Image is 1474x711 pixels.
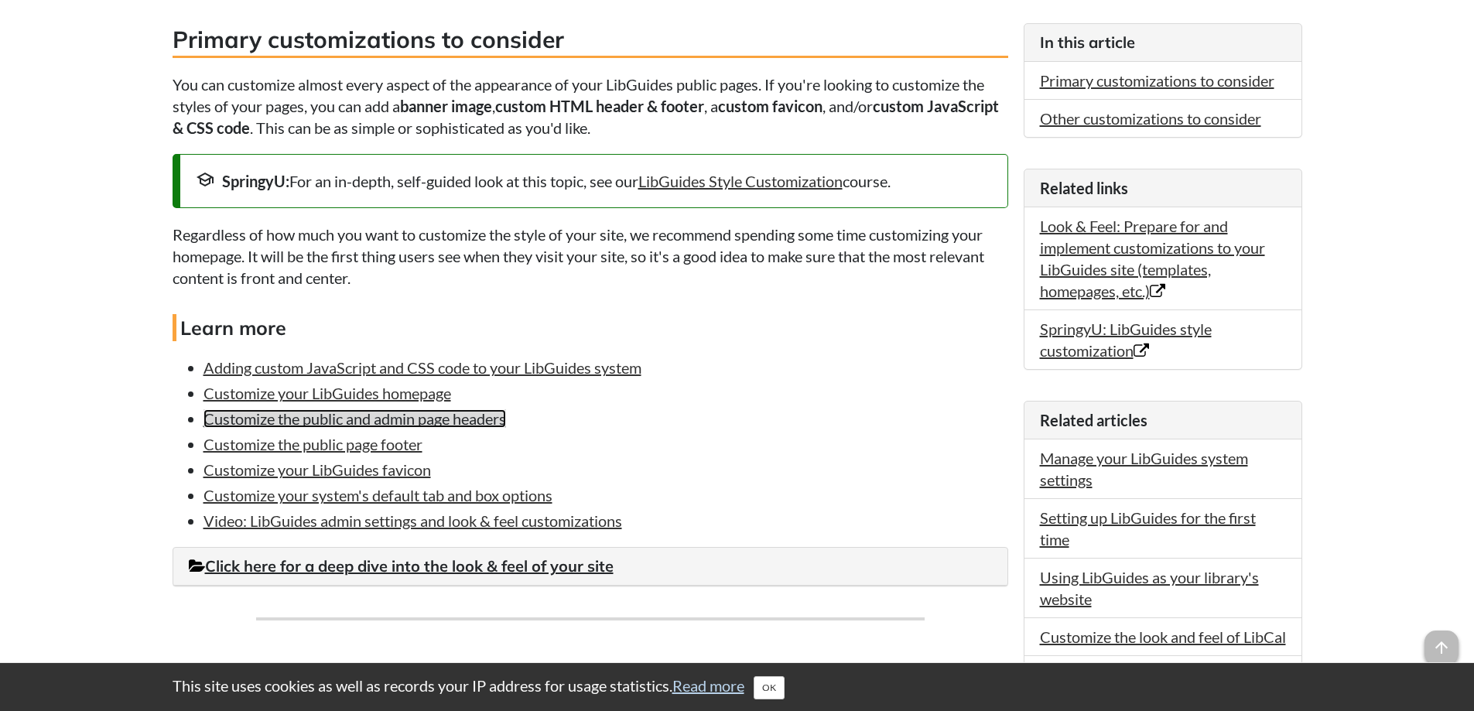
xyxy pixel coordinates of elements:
[173,23,1008,58] h3: Primary customizations to consider
[638,172,843,190] a: LibGuides Style Customization
[1424,632,1459,651] a: arrow_upward
[1040,217,1265,300] a: Look & Feel: Prepare for and implement customizations to your LibGuides site (templates, homepage...
[754,676,785,699] button: Close
[1040,179,1128,197] span: Related links
[196,170,214,189] span: school
[1040,71,1274,90] a: Primary customizations to consider
[203,511,622,530] a: Video: LibGuides admin settings and look & feel customizations
[1040,411,1147,429] span: Related articles
[157,675,1318,699] div: This site uses cookies as well as records your IP address for usage statistics.
[400,97,492,115] strong: banner image
[1040,627,1286,646] a: Customize the look and feel of LibCal
[1040,508,1256,549] a: Setting up LibGuides for the first time
[1040,449,1248,489] a: Manage your LibGuides system settings
[196,170,992,192] div: For an in-depth, self-guided look at this topic, see our course.
[222,172,289,190] strong: SpringyU:
[718,97,822,115] strong: custom favicon
[173,73,1008,138] p: You can customize almost every aspect of the appearance of your LibGuides public pages. If you're...
[1040,109,1261,128] a: Other customizations to consider
[173,314,1008,341] h4: Learn more
[173,224,1008,289] p: Regardless of how much you want to customize the style of your site, we recommend spending some t...
[203,486,552,504] a: Customize your system's default tab and box options
[173,659,1008,694] h3: Other customizations to consider
[203,358,641,377] a: Adding custom JavaScript and CSS code to your LibGuides system
[1040,568,1259,608] a: Using LibGuides as your library's website
[203,384,451,402] a: Customize your LibGuides homepage
[1424,631,1459,665] span: arrow_upward
[1040,32,1286,53] h3: In this article
[672,676,744,695] a: Read more
[203,460,431,479] a: Customize your LibGuides favicon
[203,435,422,453] a: Customize the public page footer
[189,556,614,576] a: Click here for a deep dive into the look & feel of your site
[495,97,704,115] strong: custom HTML header & footer
[203,409,506,428] a: Customize the public and admin page headers
[1040,320,1212,360] a: SpringyU: LibGuides style customization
